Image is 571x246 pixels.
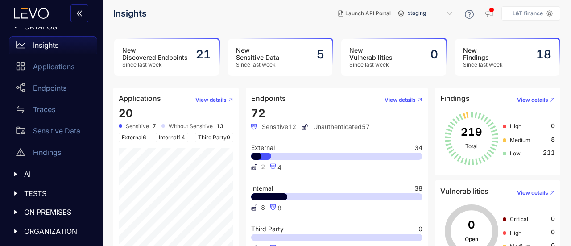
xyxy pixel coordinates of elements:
span: Internal [156,133,188,142]
span: warning [16,148,25,157]
span: 8 [261,204,265,211]
span: High [510,123,521,129]
h3: New Discovered Endpoints [122,47,188,61]
a: Traces [9,100,97,122]
span: Third Party [251,226,284,232]
span: 2 [261,163,265,171]
span: 20 [119,107,133,120]
span: CATALOG [24,23,90,31]
h4: Findings [440,94,470,102]
span: View details [517,190,548,196]
span: caret-right [12,209,19,215]
span: Low [510,150,521,157]
span: Third Party [195,133,233,142]
h2: 5 [317,48,324,61]
h3: New Vulnerabilities [349,47,393,61]
h4: Endpoints [251,94,286,102]
h2: 0 [430,48,438,61]
button: View details [188,93,233,107]
span: ON PREMISES [24,208,90,216]
span: AI [24,170,90,178]
span: View details [517,97,548,103]
div: CATALOG [5,17,97,36]
div: AI [5,165,97,183]
span: caret-right [12,190,19,196]
span: Since last week [122,62,188,68]
h3: New Sensitive Data [236,47,279,61]
a: Applications [9,58,97,79]
span: 6 [143,134,146,141]
h2: 18 [536,48,551,61]
h3: New Findings [463,47,503,61]
span: caret-right [12,24,19,30]
span: 8 [551,136,555,143]
a: Endpoints [9,79,97,100]
button: View details [510,93,555,107]
h4: Applications [119,94,161,102]
button: double-left [70,4,88,22]
span: View details [385,97,416,103]
p: Traces [33,105,55,113]
span: 0 [227,134,230,141]
span: 8 [277,204,281,212]
span: Since last week [349,62,393,68]
span: 0 [551,229,555,236]
span: External [251,145,275,151]
span: double-left [76,10,83,18]
span: 34 [414,145,422,151]
span: High [510,229,521,236]
span: Sensitive 12 [251,123,296,130]
span: caret-right [12,228,19,234]
span: 38 [414,185,422,192]
h4: Vulnerabilities [440,187,488,195]
span: Since last week [463,62,503,68]
span: View details [195,97,227,103]
a: Sensitive Data [9,122,97,143]
div: ON PREMISES [5,203,97,221]
b: 13 [216,123,223,129]
button: Launch API Portal [331,6,398,21]
p: Sensitive Data [33,127,80,135]
span: caret-right [12,171,19,177]
span: 211 [543,149,555,156]
div: ORGANIZATION [5,222,97,241]
span: Critical [510,216,528,222]
span: Internal [251,185,273,192]
p: Insights [33,41,58,49]
button: View details [377,93,422,107]
span: 0 [551,122,555,129]
span: 4 [277,163,281,171]
p: L&T finance [513,10,543,17]
span: External [119,133,149,142]
span: Medium [510,137,530,143]
p: Findings [33,148,61,156]
p: Applications [33,63,74,71]
a: Findings [9,143,97,165]
span: ORGANIZATION [24,227,90,235]
span: 0 [418,226,422,232]
span: Sensitive [126,123,149,129]
span: Unauthenticated 57 [302,123,370,130]
span: 72 [251,107,265,120]
p: Endpoints [33,84,66,92]
a: Insights [9,36,97,58]
span: TESTS [24,189,90,197]
span: Insights [113,8,147,19]
span: Without Sensitive [169,123,213,129]
div: TESTS [5,184,97,203]
h2: 21 [196,48,211,61]
b: 7 [153,123,156,129]
button: View details [510,186,555,200]
span: Launch API Portal [345,10,391,17]
span: staging [408,6,454,21]
span: Since last week [236,62,279,68]
span: 14 [178,134,185,141]
span: swap [16,105,25,114]
span: 0 [551,215,555,222]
